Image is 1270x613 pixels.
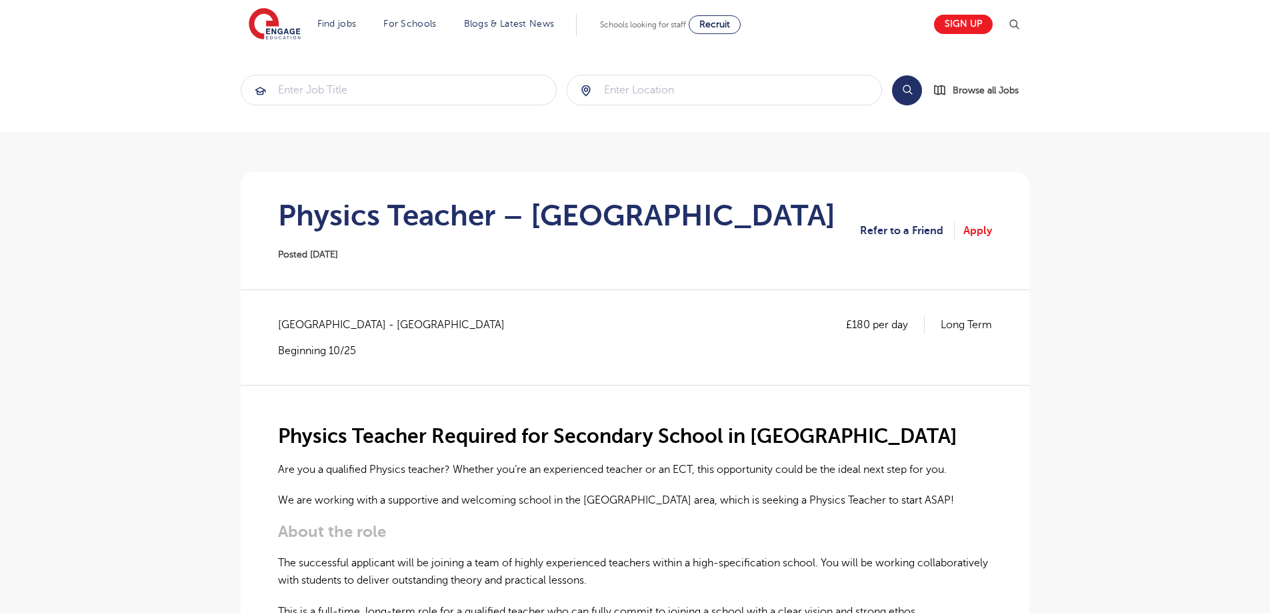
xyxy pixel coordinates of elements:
[567,75,883,105] div: Submit
[953,83,1019,98] span: Browse all Jobs
[567,75,882,105] input: Submit
[278,492,992,509] p: We are working with a supportive and welcoming school in the [GEOGRAPHIC_DATA] area, which is see...
[278,522,992,541] h3: About the role
[278,316,518,334] span: [GEOGRAPHIC_DATA] - [GEOGRAPHIC_DATA]
[860,222,955,239] a: Refer to a Friend
[241,75,556,105] input: Submit
[278,199,835,232] h1: Physics Teacher – [GEOGRAPHIC_DATA]
[464,19,555,29] a: Blogs & Latest News
[600,20,686,29] span: Schools looking for staff
[933,83,1029,98] a: Browse all Jobs
[892,75,922,105] button: Search
[278,461,992,478] p: Are you a qualified Physics teacher? Whether you’re an experienced teacher or an ECT, this opport...
[317,19,357,29] a: Find jobs
[278,554,992,590] p: The successful applicant will be joining a team of highly experienced teachers within a high-spec...
[278,425,992,448] h2: Physics Teacher Required for Secondary School in [GEOGRAPHIC_DATA]
[934,15,993,34] a: Sign up
[689,15,741,34] a: Recruit
[963,222,992,239] a: Apply
[383,19,436,29] a: For Schools
[278,249,338,259] span: Posted [DATE]
[941,316,992,334] p: Long Term
[278,344,518,358] p: Beginning 10/25
[846,316,925,334] p: £180 per day
[241,75,557,105] div: Submit
[249,8,301,41] img: Engage Education
[699,19,730,29] span: Recruit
